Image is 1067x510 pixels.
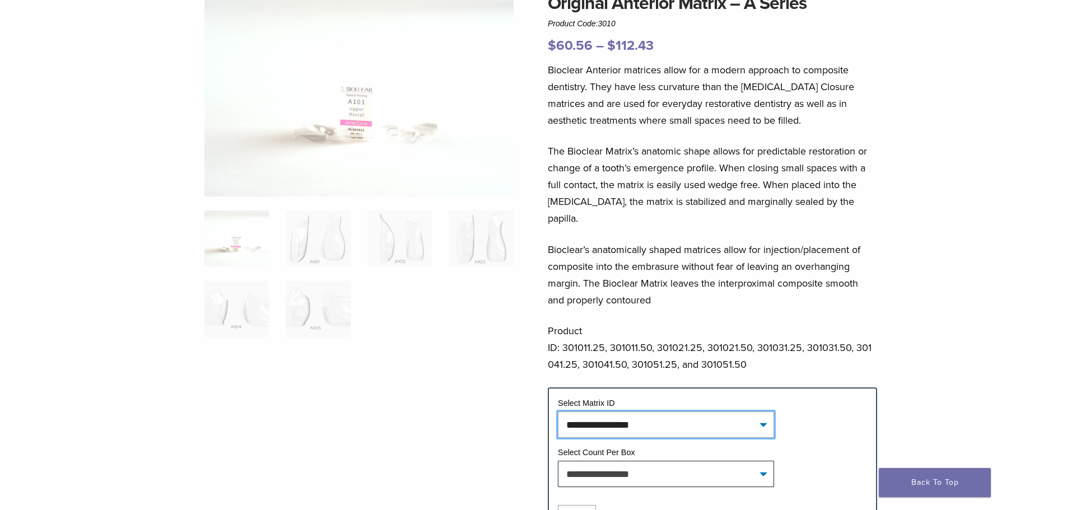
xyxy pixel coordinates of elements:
[607,38,616,54] span: $
[286,281,350,337] img: Original Anterior Matrix - A Series - Image 6
[598,19,616,28] span: 3010
[367,210,432,266] img: Original Anterior Matrix - A Series - Image 3
[548,19,616,28] span: Product Code:
[204,210,269,266] img: Anterior-Original-A-Series-Matrices-324x324.jpg
[558,399,615,408] label: Select Matrix ID
[548,38,556,54] span: $
[558,448,635,457] label: Select Count Per Box
[548,38,593,54] bdi: 60.56
[879,468,991,497] a: Back To Top
[449,210,513,266] img: Original Anterior Matrix - A Series - Image 4
[204,281,269,337] img: Original Anterior Matrix - A Series - Image 5
[596,38,604,54] span: –
[286,210,350,266] img: Original Anterior Matrix - A Series - Image 2
[548,322,877,373] p: Product ID: 301011.25, 301011.50, 301021.25, 301021.50, 301031.25, 301031.50, 301041.25, 301041.5...
[607,38,654,54] bdi: 112.43
[548,241,877,308] p: Bioclear’s anatomically shaped matrices allow for injection/placement of composite into the embra...
[548,62,877,129] p: Bioclear Anterior matrices allow for a modern approach to composite dentistry. They have less cur...
[548,143,877,227] p: The Bioclear Matrix’s anatomic shape allows for predictable restoration or change of a tooth’s em...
